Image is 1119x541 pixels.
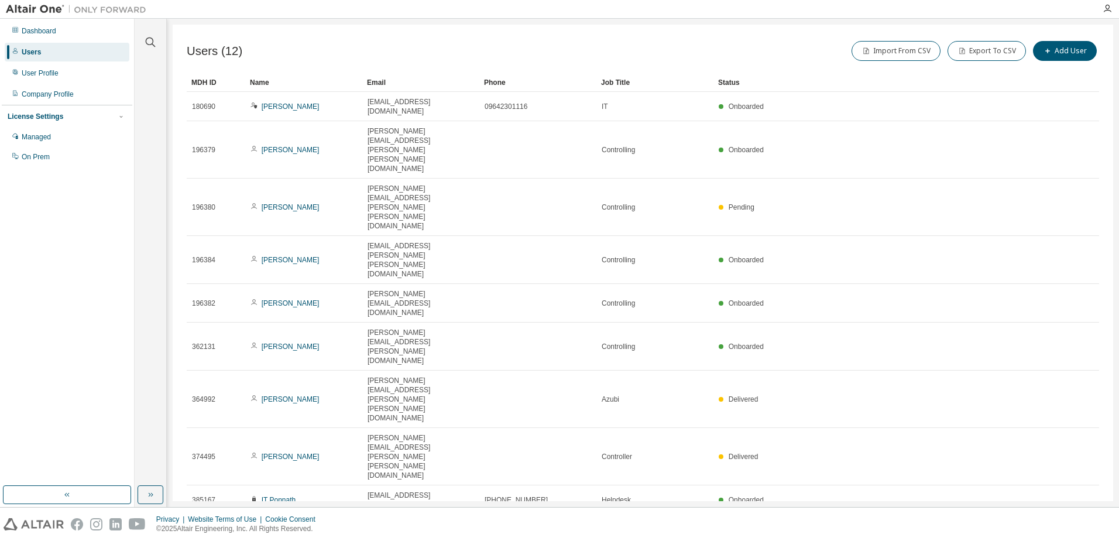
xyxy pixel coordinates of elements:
a: [PERSON_NAME] [262,203,320,211]
div: Name [250,73,358,92]
span: Controlling [602,145,635,155]
span: [PERSON_NAME][EMAIL_ADDRESS][PERSON_NAME][DOMAIN_NAME] [368,328,474,365]
span: Controlling [602,342,635,351]
p: © 2025 Altair Engineering, Inc. All Rights Reserved. [156,524,322,534]
span: Helpdesk [602,495,631,505]
div: Managed [22,132,51,142]
span: Delivered [729,395,758,403]
span: [EMAIL_ADDRESS][DOMAIN_NAME] [368,491,474,509]
a: [PERSON_NAME] [262,343,320,351]
span: Users (12) [187,44,242,58]
div: Cookie Consent [265,515,322,524]
a: [PERSON_NAME] [262,299,320,307]
div: Email [367,73,475,92]
button: Add User [1033,41,1097,61]
img: instagram.svg [90,518,102,530]
span: Azubi [602,395,619,404]
span: IT [602,102,608,111]
span: [PHONE_NUMBER] [485,495,548,505]
img: facebook.svg [71,518,83,530]
button: Import From CSV [852,41,940,61]
span: 196379 [192,145,215,155]
span: [PERSON_NAME][EMAIL_ADDRESS][PERSON_NAME][PERSON_NAME][DOMAIN_NAME] [368,433,474,480]
div: On Prem [22,152,50,162]
div: Users [22,47,41,57]
span: 374495 [192,452,215,461]
div: Website Terms of Use [188,515,265,524]
div: Phone [484,73,592,92]
img: youtube.svg [129,518,146,530]
span: Onboarded [729,256,764,264]
div: Job Title [601,73,709,92]
div: Status [718,73,1070,92]
a: IT Ponnath [262,496,296,504]
a: [PERSON_NAME] [262,395,320,403]
span: 196382 [192,299,215,308]
span: 385167 [192,495,215,505]
span: 196380 [192,203,215,212]
span: [PERSON_NAME][EMAIL_ADDRESS][PERSON_NAME][PERSON_NAME][DOMAIN_NAME] [368,184,474,231]
a: [PERSON_NAME] [262,453,320,461]
span: Controlling [602,255,635,265]
a: [PERSON_NAME] [262,146,320,154]
span: Onboarded [729,299,764,307]
span: [EMAIL_ADDRESS][PERSON_NAME][PERSON_NAME][DOMAIN_NAME] [368,241,474,279]
img: altair_logo.svg [4,518,64,530]
span: Controlling [602,299,635,308]
img: Altair One [6,4,152,15]
span: Controller [602,452,632,461]
div: License Settings [8,112,63,121]
div: Company Profile [22,90,74,99]
span: Onboarded [729,343,764,351]
span: [PERSON_NAME][EMAIL_ADDRESS][PERSON_NAME][PERSON_NAME][DOMAIN_NAME] [368,376,474,423]
span: 180690 [192,102,215,111]
span: 364992 [192,395,215,404]
div: MDH ID [191,73,241,92]
span: [PERSON_NAME][EMAIL_ADDRESS][DOMAIN_NAME] [368,289,474,317]
span: 196384 [192,255,215,265]
button: Export To CSV [948,41,1026,61]
div: Privacy [156,515,188,524]
span: [PERSON_NAME][EMAIL_ADDRESS][PERSON_NAME][PERSON_NAME][DOMAIN_NAME] [368,126,474,173]
span: Controlling [602,203,635,212]
a: [PERSON_NAME] [262,102,320,111]
a: [PERSON_NAME] [262,256,320,264]
img: linkedin.svg [109,518,122,530]
div: User Profile [22,69,59,78]
span: 09642301116 [485,102,527,111]
span: Delivered [729,453,758,461]
span: 362131 [192,342,215,351]
span: Onboarded [729,496,764,504]
span: [EMAIL_ADDRESS][DOMAIN_NAME] [368,97,474,116]
span: Onboarded [729,102,764,111]
span: Pending [729,203,754,211]
span: Onboarded [729,146,764,154]
div: Dashboard [22,26,56,36]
